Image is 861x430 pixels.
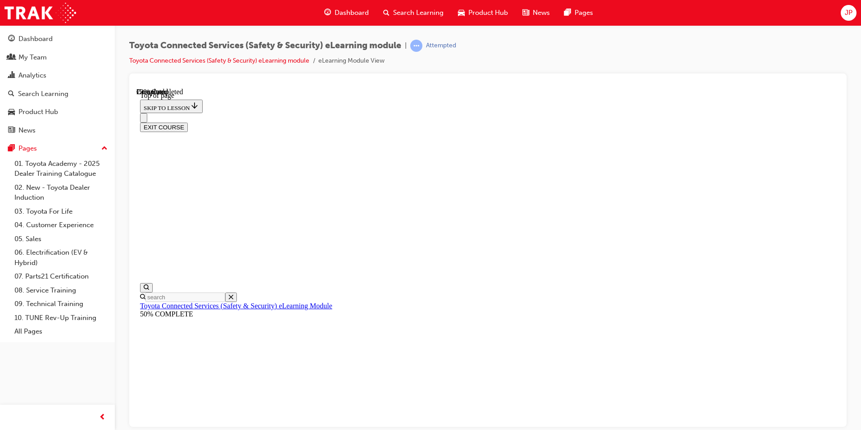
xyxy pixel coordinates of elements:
span: pages-icon [564,7,571,18]
button: SKIP TO LESSON [4,12,66,25]
a: 07. Parts21 Certification [11,270,111,284]
span: news-icon [522,7,529,18]
a: 09. Technical Training [11,297,111,311]
li: eLearning Module View [318,56,385,66]
span: | [405,41,407,51]
a: 05. Sales [11,232,111,246]
a: guage-iconDashboard [317,4,376,22]
span: pages-icon [8,145,15,153]
a: 01. Toyota Academy - 2025 Dealer Training Catalogue [11,157,111,181]
button: Close search menu [89,205,100,214]
button: DashboardMy TeamAnalyticsSearch LearningProduct HubNews [4,29,111,140]
a: All Pages [11,325,111,339]
a: search-iconSearch Learning [376,4,451,22]
a: Dashboard [4,31,111,47]
a: Product Hub [4,104,111,120]
img: Trak [5,3,76,23]
div: Dashboard [18,34,53,44]
span: Search Learning [393,8,444,18]
a: 10. TUNE Rev-Up Training [11,311,111,325]
a: 06. Electrification (EV & Hybrid) [11,246,111,270]
a: Analytics [4,67,111,84]
button: Open search menu [4,195,16,205]
div: Product Hub [18,107,58,117]
span: JP [845,8,852,18]
span: Dashboard [335,8,369,18]
span: guage-icon [324,7,331,18]
span: guage-icon [8,35,15,43]
a: Toyota Connected Services (Safety & Security) eLearning Module [4,214,196,222]
a: My Team [4,49,111,66]
button: EXIT COURSE [4,35,51,44]
div: Search Learning [18,89,68,99]
div: 50% COMPLETE [4,222,699,230]
span: learningRecordVerb_ATTEMPT-icon [410,40,422,52]
input: Search [9,205,89,214]
a: 08. Service Training [11,284,111,297]
button: Pages [4,140,111,157]
span: Pages [575,8,593,18]
div: News [18,125,36,136]
div: Pages [18,143,37,154]
a: 03. Toyota For Life [11,205,111,219]
span: car-icon [8,108,15,116]
div: My Team [18,52,47,63]
span: Toyota Connected Services (Safety & Security) eLearning module [129,41,401,51]
a: Toyota Connected Services (Safety & Security) eLearning module [129,57,309,64]
span: car-icon [458,7,465,18]
a: 02. New - Toyota Dealer Induction [11,181,111,205]
div: Attempted [426,41,456,50]
button: JP [841,5,856,21]
span: news-icon [8,127,15,135]
a: car-iconProduct Hub [451,4,515,22]
a: news-iconNews [515,4,557,22]
a: Search Learning [4,86,111,102]
span: Product Hub [468,8,508,18]
span: News [533,8,550,18]
span: SKIP TO LESSON [7,17,63,23]
a: 04. Customer Experience [11,218,111,232]
div: Analytics [18,70,46,81]
a: News [4,122,111,139]
span: search-icon [383,7,390,18]
span: up-icon [101,143,108,155]
span: prev-icon [99,412,106,423]
div: Top of page [4,4,699,12]
span: people-icon [8,54,15,62]
span: search-icon [8,90,14,98]
a: pages-iconPages [557,4,600,22]
button: Close navigation menu [4,25,11,35]
span: chart-icon [8,72,15,80]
